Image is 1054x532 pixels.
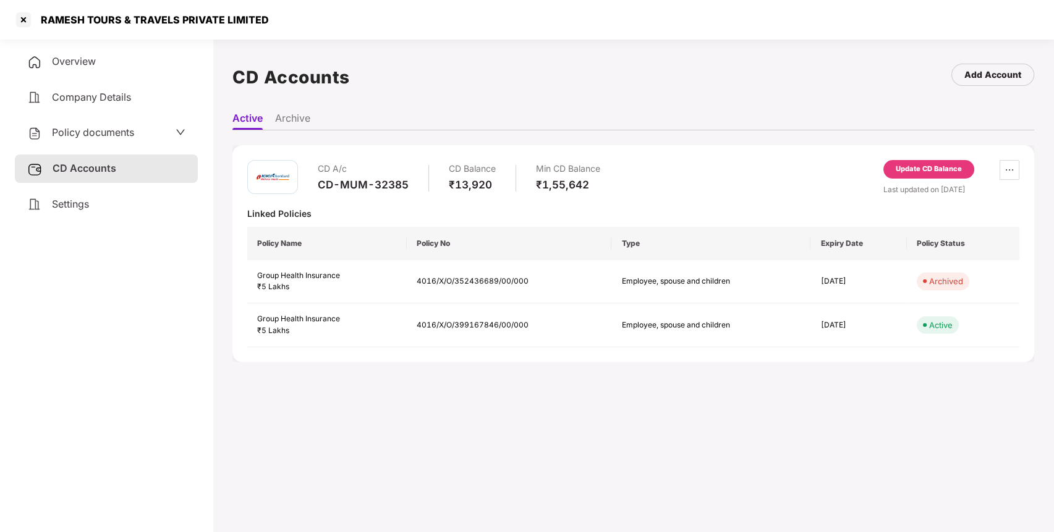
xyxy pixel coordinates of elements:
img: svg+xml;base64,PHN2ZyB4bWxucz0iaHR0cDovL3d3dy53My5vcmcvMjAwMC9zdmciIHdpZHRoPSIyNCIgaGVpZ2h0PSIyNC... [27,55,42,70]
span: CD Accounts [53,162,116,174]
img: svg+xml;base64,PHN2ZyB3aWR0aD0iMjUiIGhlaWdodD0iMjQiIHZpZXdCb3g9IjAgMCAyNSAyNCIgZmlsbD0ibm9uZSIgeG... [27,162,43,177]
span: Settings [52,198,89,210]
div: ₹13,920 [449,178,496,192]
th: Expiry Date [810,227,907,260]
span: Policy documents [52,126,134,138]
li: Active [232,112,263,130]
div: Last updated on [DATE] [883,184,1019,195]
span: down [176,127,185,137]
div: Min CD Balance [536,160,600,178]
div: Employee, spouse and children [621,276,757,287]
img: svg+xml;base64,PHN2ZyB4bWxucz0iaHR0cDovL3d3dy53My5vcmcvMjAwMC9zdmciIHdpZHRoPSIyNCIgaGVpZ2h0PSIyNC... [27,197,42,212]
div: CD Balance [449,160,496,178]
span: Company Details [52,91,131,103]
div: CD A/c [318,160,409,178]
div: Group Health Insurance [257,313,397,325]
div: ₹1,55,642 [536,178,600,192]
div: CD-MUM-32385 [318,178,409,192]
th: Type [611,227,810,260]
td: [DATE] [810,260,907,304]
td: [DATE] [810,303,907,347]
div: Linked Policies [247,208,1019,219]
div: Add Account [964,68,1021,82]
div: Active [929,319,953,331]
img: icici.png [254,171,291,184]
div: Group Health Insurance [257,270,397,282]
th: Policy Name [247,227,407,260]
span: ellipsis [1000,165,1019,175]
td: 4016/X/O/399167846/00/000 [407,303,611,347]
h1: CD Accounts [232,64,350,91]
img: svg+xml;base64,PHN2ZyB4bWxucz0iaHR0cDovL3d3dy53My5vcmcvMjAwMC9zdmciIHdpZHRoPSIyNCIgaGVpZ2h0PSIyNC... [27,126,42,141]
button: ellipsis [1000,160,1019,180]
td: 4016/X/O/352436689/00/000 [407,260,611,304]
th: Policy Status [907,227,1019,260]
div: Update CD Balance [896,164,962,175]
div: RAMESH TOURS & TRAVELS PRIVATE LIMITED [33,14,269,26]
div: Archived [929,275,963,287]
span: ₹5 Lakhs [257,326,289,335]
span: Overview [52,55,96,67]
div: Employee, spouse and children [621,319,757,331]
span: ₹5 Lakhs [257,282,289,291]
img: svg+xml;base64,PHN2ZyB4bWxucz0iaHR0cDovL3d3dy53My5vcmcvMjAwMC9zdmciIHdpZHRoPSIyNCIgaGVpZ2h0PSIyNC... [27,90,42,105]
th: Policy No [407,227,611,260]
li: Archive [275,112,310,130]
